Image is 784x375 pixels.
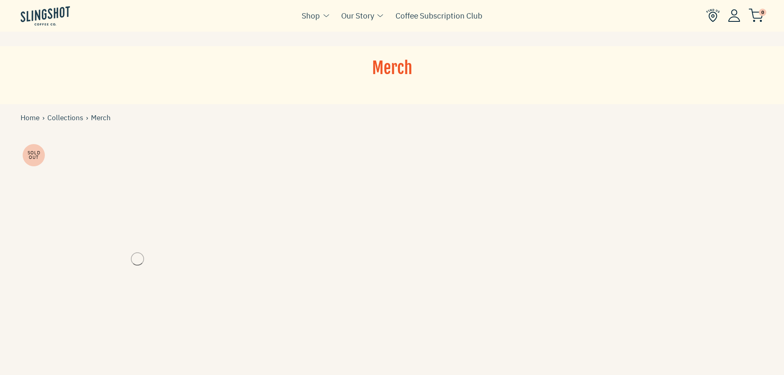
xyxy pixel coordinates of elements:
div: Merch [21,112,111,123]
a: Shop [302,9,320,22]
a: Coffee Subscription Club [395,9,482,22]
h1: Merch [240,56,544,79]
span: › [86,112,91,123]
img: cart [749,9,763,22]
a: Home [21,112,42,123]
a: Our Story [341,9,374,22]
img: Find Us [706,9,720,22]
span: 0 [759,9,766,16]
a: 0 [749,11,763,21]
img: Account [728,9,740,22]
a: Collections [47,112,86,123]
span: › [42,112,47,123]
